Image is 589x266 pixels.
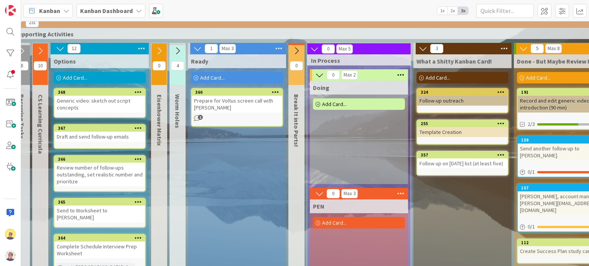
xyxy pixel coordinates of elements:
span: Break It into Parts! [293,94,300,147]
span: 0 [327,189,340,198]
a: 368Generic video: sketch out script concepts [54,88,146,118]
span: 0 [153,61,166,70]
div: Send to Worksheet to [PERSON_NAME] [54,206,145,222]
span: 3 [430,44,443,53]
span: Eisenhower Matrix [156,95,163,146]
span: 0 / 1 [528,168,535,176]
div: 324 [417,89,508,96]
img: Visit kanbanzone.com [5,5,16,16]
span: 1 [205,44,218,53]
span: 2x [448,7,458,15]
span: 231 [26,18,39,27]
span: Recurring Tasks [18,94,26,139]
div: 365Send to Worksheet to [PERSON_NAME] [54,199,145,222]
a: 357Follow up on [DATE] list (at least five) [416,151,508,176]
span: 1x [437,7,448,15]
span: PEN [313,202,324,210]
div: 367Draft and send follow-up emails [54,125,145,142]
div: 365 [54,199,145,206]
a: 365Send to Worksheet to [PERSON_NAME] [54,198,146,228]
span: 0 [327,70,340,80]
div: Max 3 [344,192,355,196]
div: Max 3 [222,47,234,51]
div: Max 8 [548,47,559,51]
div: 364 [58,235,145,241]
div: Max 2 [344,73,355,77]
img: avatar [5,250,16,261]
span: Add Card... [526,74,551,81]
span: 8 [15,61,28,70]
span: Kanban [39,6,60,15]
span: Add Card... [322,219,347,226]
div: Prepare for Voltus screen call with [PERSON_NAME] [192,96,282,113]
div: Draft and send follow-up emails [54,132,145,142]
div: 324 [421,90,508,95]
span: Add Card... [426,74,450,81]
div: 324Follow-up outreach [417,89,508,106]
div: 357Follow up on [DATE] list (at least five) [417,152,508,168]
span: 1 [198,115,203,120]
div: 366 [58,157,145,162]
span: 0 / 1 [528,223,535,231]
span: 4 [171,61,184,70]
div: 367 [54,125,145,132]
div: Generic video: sketch out script concepts [54,96,145,113]
div: 357 [421,152,508,158]
span: Add Card... [200,74,225,81]
div: 360 [195,90,282,95]
span: 0 [290,61,303,70]
span: 0 [322,44,335,54]
div: 366Review number of follow-ups outstanding, set realistic number and prioritize [54,156,145,186]
span: Ready [191,57,208,65]
div: 365 [58,199,145,205]
a: 366Review number of follow-ups outstanding, set realistic number and prioritize [54,155,146,192]
div: Review number of follow-ups outstanding, set realistic number and prioritize [54,163,145,186]
span: Add Card... [63,74,87,81]
div: 367 [58,126,145,131]
span: 3x [458,7,468,15]
b: Kanban Dashboard [80,7,133,15]
span: Worm Holes [174,94,181,128]
div: Max 5 [339,47,350,51]
span: What a Shitty Kanban Card! [416,57,492,65]
div: 255 [417,120,508,127]
div: 368 [58,90,145,95]
div: 255Template Creation [417,120,508,137]
span: CS Learning Curricula [37,95,44,154]
div: 360Prepare for Voltus screen call with [PERSON_NAME] [192,89,282,113]
a: 360Prepare for Voltus screen call with [PERSON_NAME] [191,88,283,127]
div: 368 [54,89,145,96]
a: 367Draft and send follow-up emails [54,124,146,149]
span: 5 [531,44,544,53]
div: Follow-up outreach [417,96,508,106]
div: Follow up on [DATE] list (at least five) [417,158,508,168]
div: Complete Schedule Interview Prep Worksheet [54,242,145,258]
div: 366 [54,156,145,163]
span: 12 [67,44,81,53]
div: 255 [421,121,508,126]
a: 324Follow-up outreach [416,88,508,113]
span: Upgrade [3,9,23,15]
div: 364Complete Schedule Interview Prep Worksheet [54,235,145,258]
img: JW [5,229,16,240]
div: 357 [417,152,508,158]
div: 360 [192,89,282,96]
span: Add Card... [322,101,347,108]
div: 364 [54,235,145,242]
div: 368Generic video: sketch out script concepts [54,89,145,113]
span: Options [54,57,76,65]
span: In Process [311,57,401,64]
a: 255Template Creation [416,119,508,145]
span: 10 [34,61,47,70]
input: Quick Filter... [476,4,534,18]
div: Template Creation [417,127,508,137]
span: 2/3 [528,120,535,128]
span: Doing [313,84,329,91]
